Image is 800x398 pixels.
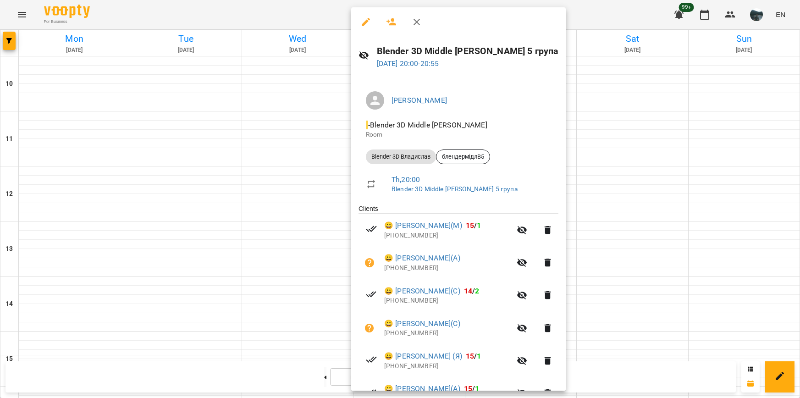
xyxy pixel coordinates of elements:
a: 😀 [PERSON_NAME](С) [384,318,460,329]
b: / [466,221,481,230]
a: 😀 [PERSON_NAME] (Я) [384,351,462,362]
svg: Paid [366,354,377,365]
b: / [466,352,481,360]
p: [PHONE_NUMBER] [384,296,511,305]
button: Unpaid. Bill the attendance? [359,252,381,274]
div: блендермідлВ5 [436,149,490,164]
span: 14 [464,287,472,295]
span: 2 [475,287,479,295]
button: Unpaid. Bill the attendance? [359,317,381,339]
p: [PHONE_NUMBER] [384,264,511,273]
svg: Paid [366,387,377,398]
svg: Paid [366,223,377,234]
p: [PHONE_NUMBER] [384,329,511,338]
p: Room [366,130,551,139]
b: / [464,384,480,393]
b: / [464,287,480,295]
a: 😀 [PERSON_NAME](А) [384,383,460,394]
h6: Blender 3D Middle [PERSON_NAME] 5 група [377,44,559,58]
p: [PHONE_NUMBER] [384,231,511,240]
span: - Blender 3D Middle [PERSON_NAME] [366,121,489,129]
span: 1 [477,221,481,230]
a: [DATE] 20:00-20:55 [377,59,439,68]
span: 15 [466,352,474,360]
span: 15 [466,221,474,230]
a: 😀 [PERSON_NAME](М) [384,220,462,231]
svg: Paid [366,289,377,300]
span: 15 [464,384,472,393]
a: [PERSON_NAME] [392,96,447,105]
a: 😀 [PERSON_NAME](С) [384,286,460,297]
a: Th , 20:00 [392,175,420,184]
a: 😀 [PERSON_NAME](А) [384,253,460,264]
span: Blender 3D Владислав [366,153,436,161]
span: блендермідлВ5 [436,153,490,161]
p: [PHONE_NUMBER] [384,362,511,371]
span: 1 [477,352,481,360]
a: Blender 3D Middle [PERSON_NAME] 5 група [392,185,518,193]
span: 1 [475,384,479,393]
